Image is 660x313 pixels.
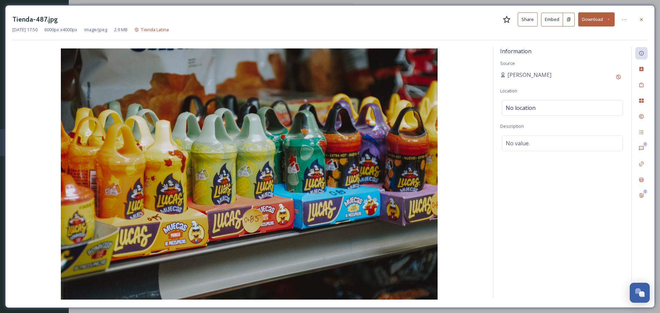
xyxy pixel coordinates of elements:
[84,26,107,33] span: image/jpeg
[12,26,37,33] span: [DATE] 17:50
[506,104,536,112] span: No location
[114,26,128,33] span: 2.9 MB
[643,189,648,194] div: 0
[44,26,77,33] span: 6000 px x 4000 px
[500,47,531,55] span: Information
[518,12,538,26] button: Share
[12,14,58,24] h3: Tienda-487.jpg
[506,139,530,147] span: No value.
[643,142,648,147] div: 0
[500,123,524,129] span: Description
[578,12,615,26] button: Download
[630,283,650,303] button: Open Chat
[500,88,517,94] span: Location
[507,71,551,79] span: [PERSON_NAME]
[500,60,515,66] span: Source
[141,26,169,33] span: Tienda Latina
[12,48,486,300] img: Tienda-487.jpg
[541,13,563,26] button: Embed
